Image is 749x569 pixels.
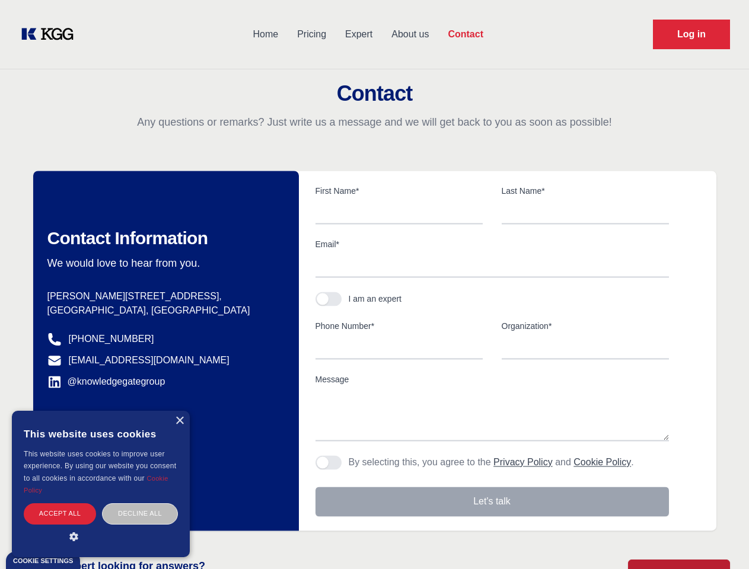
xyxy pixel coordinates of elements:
[19,25,83,44] a: KOL Knowledge Platform: Talk to Key External Experts (KEE)
[653,20,730,49] a: Request Demo
[349,293,402,305] div: I am an expert
[47,289,280,303] p: [PERSON_NAME][STREET_ADDRESS],
[47,256,280,270] p: We would love to hear from you.
[69,353,230,367] a: [EMAIL_ADDRESS][DOMAIN_NAME]
[315,185,483,197] label: First Name*
[14,82,735,106] h2: Contact
[502,320,669,332] label: Organization*
[315,373,669,385] label: Message
[243,19,288,50] a: Home
[382,19,438,50] a: About us
[690,512,749,569] iframe: Chat Widget
[24,503,96,524] div: Accept all
[24,475,168,494] a: Cookie Policy
[438,19,493,50] a: Contact
[47,303,280,318] p: [GEOGRAPHIC_DATA], [GEOGRAPHIC_DATA]
[47,228,280,249] h2: Contact Information
[69,332,154,346] a: [PHONE_NUMBER]
[24,420,178,448] div: This website uses cookies
[349,455,634,469] p: By selecting this, you agree to the and .
[175,417,184,426] div: Close
[493,457,553,467] a: Privacy Policy
[315,238,669,250] label: Email*
[24,450,176,482] span: This website uses cookies to improve user experience. By using our website you consent to all coo...
[336,19,382,50] a: Expert
[502,185,669,197] label: Last Name*
[315,487,669,516] button: Let's talk
[315,320,483,332] label: Phone Number*
[288,19,336,50] a: Pricing
[102,503,178,524] div: Decline all
[13,558,73,564] div: Cookie settings
[573,457,631,467] a: Cookie Policy
[14,115,735,129] p: Any questions or remarks? Just write us a message and we will get back to you as soon as possible!
[47,375,165,389] a: @knowledgegategroup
